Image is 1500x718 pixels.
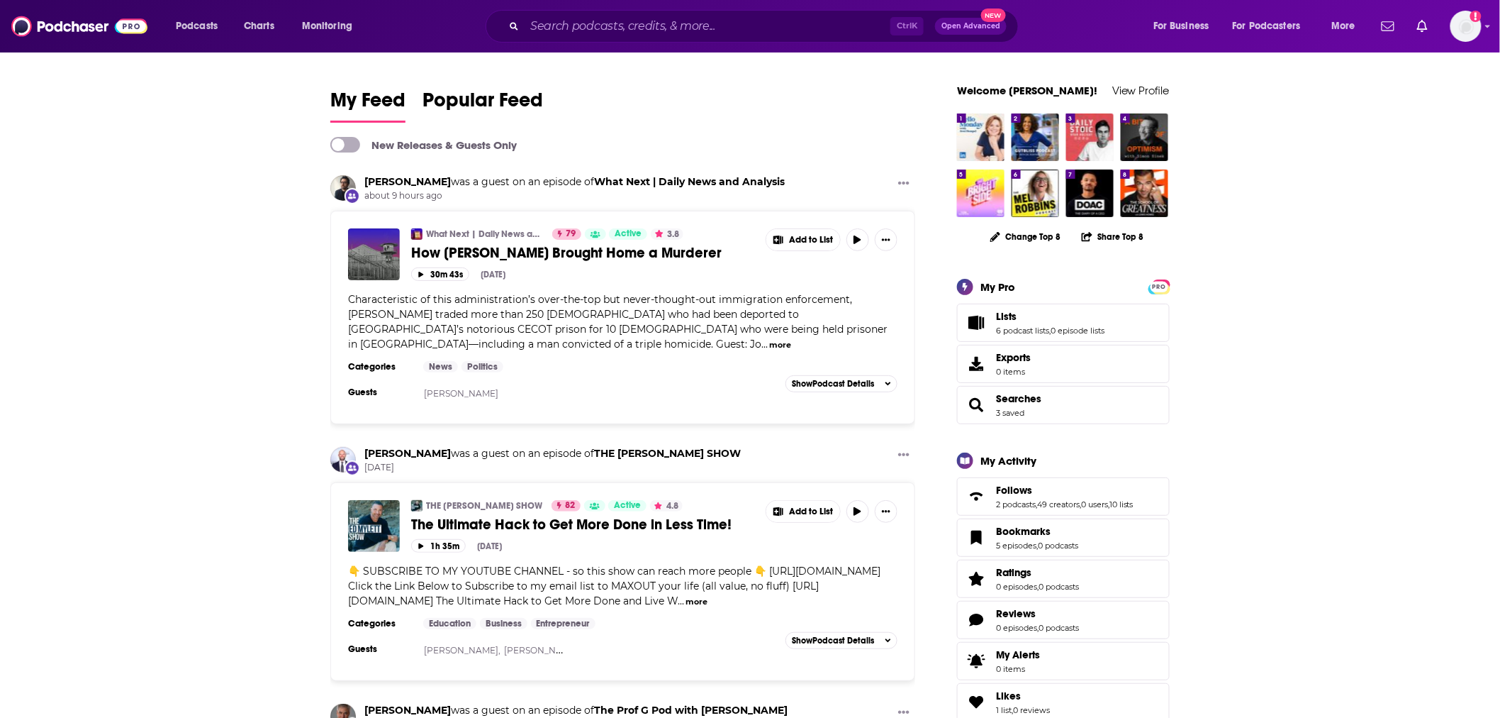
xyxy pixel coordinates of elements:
[941,23,1000,30] span: Open Advanced
[425,388,499,399] a: [PERSON_NAME]
[594,447,741,460] a: THE ED MYLETT SHOW
[962,313,990,333] a: Lists
[594,175,785,188] a: What Next | Daily News and Analysis
[426,228,543,240] a: What Next | Daily News and Analysis
[1066,114,1114,161] img: The Daily Stoic
[996,310,1104,323] a: Lists
[348,387,412,398] h3: Guests
[1036,499,1037,509] span: ,
[957,477,1170,516] span: Follows
[766,501,840,522] button: Show More Button
[962,354,990,374] span: Exports
[996,351,1031,364] span: Exports
[792,379,874,389] span: Show Podcast Details
[364,462,741,474] span: [DATE]
[411,516,732,534] span: The Ultimate Hack to Get More Done in Less Time!
[789,507,833,517] span: Add to List
[348,565,880,607] span: 👇 SUBSCRIBE TO MY YOUTUBE CHANNEL - so this show can reach more people 👇 [URL][DOMAIN_NAME] Click...
[330,447,356,473] img: James Clear
[1080,499,1081,509] span: ,
[348,228,400,280] img: How Trump Brought Home a Murderer
[552,500,581,512] a: 82
[996,566,1079,579] a: Ratings
[651,228,683,240] button: 3.8
[422,88,543,121] span: Popular Feed
[348,644,412,655] h3: Guests
[1376,14,1400,38] a: Show notifications dropdown
[892,175,915,193] button: Show More Button
[996,648,1040,661] span: My Alerts
[348,500,400,552] img: The Ultimate Hack to Get More Done in Less Time!
[686,596,708,608] button: more
[235,15,283,38] a: Charts
[423,361,458,372] a: News
[1450,11,1482,42] img: User Profile
[608,500,647,512] a: Active
[1450,11,1482,42] button: Show profile menu
[1012,170,1059,217] img: The Mel Robbins Podcast
[411,539,466,553] button: 1h 35m
[1066,170,1114,217] a: The Diary Of A CEO with Steven Bartlett
[1037,499,1080,509] a: 49 creators
[1012,705,1013,715] span: ,
[996,541,1036,551] a: 5 episodes
[996,484,1032,497] span: Follows
[244,16,274,36] span: Charts
[425,645,501,656] a: [PERSON_NAME],
[411,516,756,534] a: The Ultimate Hack to Get More Done in Less Time!
[957,170,1004,217] img: The Bright Side
[962,487,990,507] a: Follows
[962,692,990,712] a: Likes
[348,618,412,629] h3: Categories
[996,566,1031,579] span: Ratings
[330,88,405,121] span: My Feed
[875,228,897,251] button: Show More Button
[1049,326,1051,336] span: ,
[1037,582,1039,592] span: ,
[552,228,581,240] a: 79
[176,16,218,36] span: Podcasts
[1051,326,1104,336] a: 0 episode lists
[1411,14,1433,38] a: Show notifications dropdown
[364,175,451,188] a: Jonathan Blitzer
[1012,114,1059,161] img: The Gutbliss Podcast
[166,15,236,38] button: open menu
[1321,15,1373,38] button: open menu
[364,447,451,460] a: James Clear
[364,190,785,202] span: about 9 hours ago
[957,642,1170,680] a: My Alerts
[957,519,1170,557] span: Bookmarks
[345,460,360,476] div: New Appearance
[330,137,517,153] a: New Releases & Guests Only
[957,114,1004,161] img: Hello Monday with Jessi Hempel
[996,607,1079,620] a: Reviews
[792,636,874,646] span: Show Podcast Details
[962,651,990,671] span: My Alerts
[996,582,1037,592] a: 0 episodes
[996,525,1051,538] span: Bookmarks
[875,500,897,523] button: Show More Button
[364,704,451,717] a: Jonathan Haidt
[996,525,1078,538] a: Bookmarks
[957,84,1097,97] a: Welcome [PERSON_NAME]!
[982,228,1070,245] button: Change Top 8
[411,267,469,281] button: 30m 43s
[364,175,785,189] h3: was a guest on an episode of
[1121,114,1168,161] img: A Bit of Optimism
[996,484,1134,497] a: Follows
[330,175,356,201] img: Jonathan Blitzer
[1151,282,1168,292] span: PRO
[422,88,543,123] a: Popular Feed
[411,500,422,512] a: THE ED MYLETT SHOW
[364,704,788,717] h3: was a guest on an episode of
[1470,11,1482,22] svg: Add a profile image
[461,361,503,372] a: Politics
[423,618,476,629] a: Education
